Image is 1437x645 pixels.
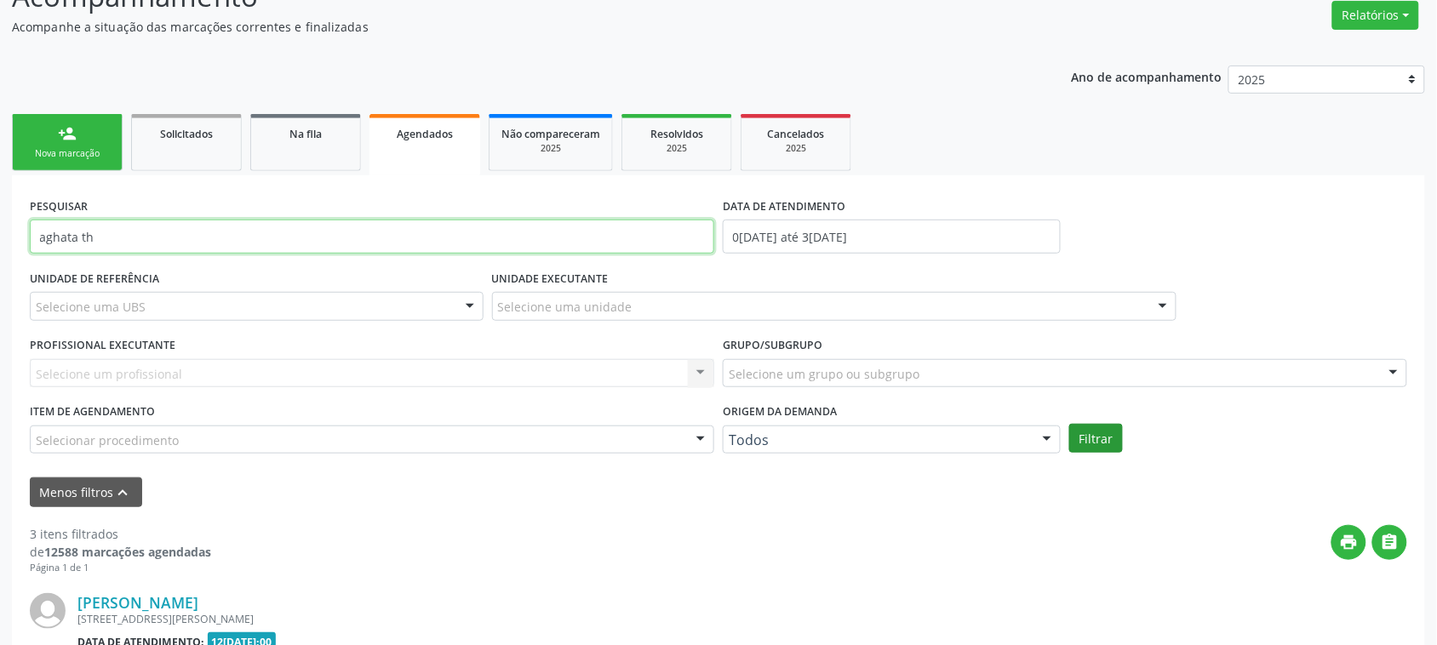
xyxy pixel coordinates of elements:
[30,525,211,543] div: 3 itens filtrados
[1331,525,1366,560] button: print
[1072,66,1222,87] p: Ano de acompanhamento
[30,561,211,575] div: Página 1 de 1
[77,593,198,612] a: [PERSON_NAME]
[36,298,146,316] span: Selecione uma UBS
[1069,424,1123,453] button: Filtrar
[44,544,211,560] strong: 12588 marcações agendadas
[650,127,703,141] span: Resolvidos
[160,127,213,141] span: Solicitados
[1332,1,1419,30] button: Relatórios
[30,265,159,292] label: UNIDADE DE REFERÊNCIA
[397,127,453,141] span: Agendados
[1372,525,1407,560] button: 
[30,477,142,507] button: Menos filtroskeyboard_arrow_up
[25,147,110,160] div: Nova marcação
[1381,533,1400,551] i: 
[1340,533,1359,551] i: print
[634,142,719,155] div: 2025
[30,193,88,220] label: PESQUISAR
[36,431,179,449] span: Selecionar procedimento
[501,127,600,141] span: Não compareceram
[30,399,155,425] label: Item de agendamento
[114,483,133,502] i: keyboard_arrow_up
[58,124,77,143] div: person_add
[12,18,1001,36] p: Acompanhe a situação das marcações correntes e finalizadas
[30,220,714,254] input: Nome, CNS
[289,127,322,141] span: Na fila
[30,543,211,561] div: de
[729,365,919,383] span: Selecione um grupo ou subgrupo
[30,333,175,359] label: PROFISSIONAL EXECUTANTE
[492,265,609,292] label: UNIDADE EXECUTANTE
[723,193,845,220] label: DATA DE ATENDIMENTO
[501,142,600,155] div: 2025
[723,333,822,359] label: Grupo/Subgrupo
[723,399,837,425] label: Origem da demanda
[77,612,1152,626] div: [STREET_ADDRESS][PERSON_NAME]
[753,142,839,155] div: 2025
[768,127,825,141] span: Cancelados
[498,298,633,316] span: Selecione uma unidade
[729,431,1026,448] span: Todos
[723,220,1061,254] input: Selecione um intervalo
